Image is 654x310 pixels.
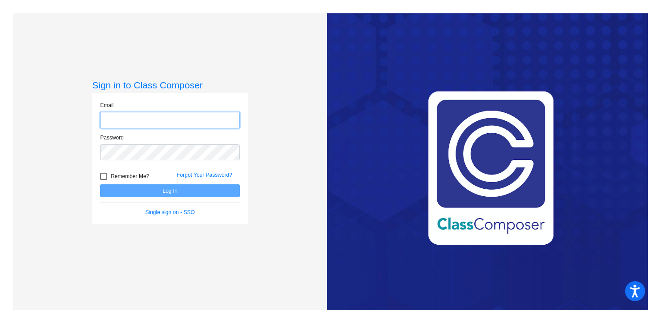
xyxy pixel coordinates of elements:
[100,101,113,109] label: Email
[111,171,149,182] span: Remember Me?
[100,184,240,197] button: Log In
[145,209,195,215] a: Single sign on - SSO
[100,134,124,142] label: Password
[177,172,232,178] a: Forgot Your Password?
[92,79,248,91] h3: Sign in to Class Composer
